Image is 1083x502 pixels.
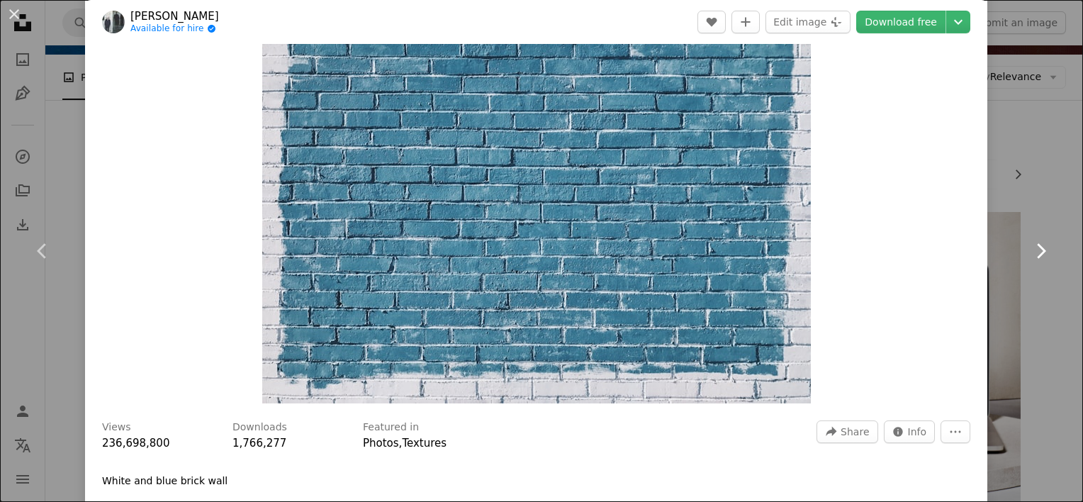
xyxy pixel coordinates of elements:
[731,11,760,33] button: Add to Collection
[232,437,286,450] span: 1,766,277
[399,437,403,450] span: ,
[765,11,851,33] button: Edit image
[102,474,228,489] p: White and blue brick wall
[908,421,927,442] span: Info
[363,437,399,450] a: Photos
[130,23,219,35] a: Available for hire
[232,420,287,435] h3: Downloads
[998,183,1083,319] a: Next
[102,437,169,450] span: 236,698,800
[363,420,419,435] h3: Featured in
[102,420,131,435] h3: Views
[941,420,970,443] button: More Actions
[402,437,447,450] a: Textures
[946,11,970,33] button: Choose download size
[856,11,945,33] a: Download free
[130,9,219,23] a: [PERSON_NAME]
[817,420,877,443] button: Share this image
[102,11,125,33] img: Go to Patrick Tomasso's profile
[697,11,726,33] button: Like
[841,421,869,442] span: Share
[884,420,936,443] button: Stats about this image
